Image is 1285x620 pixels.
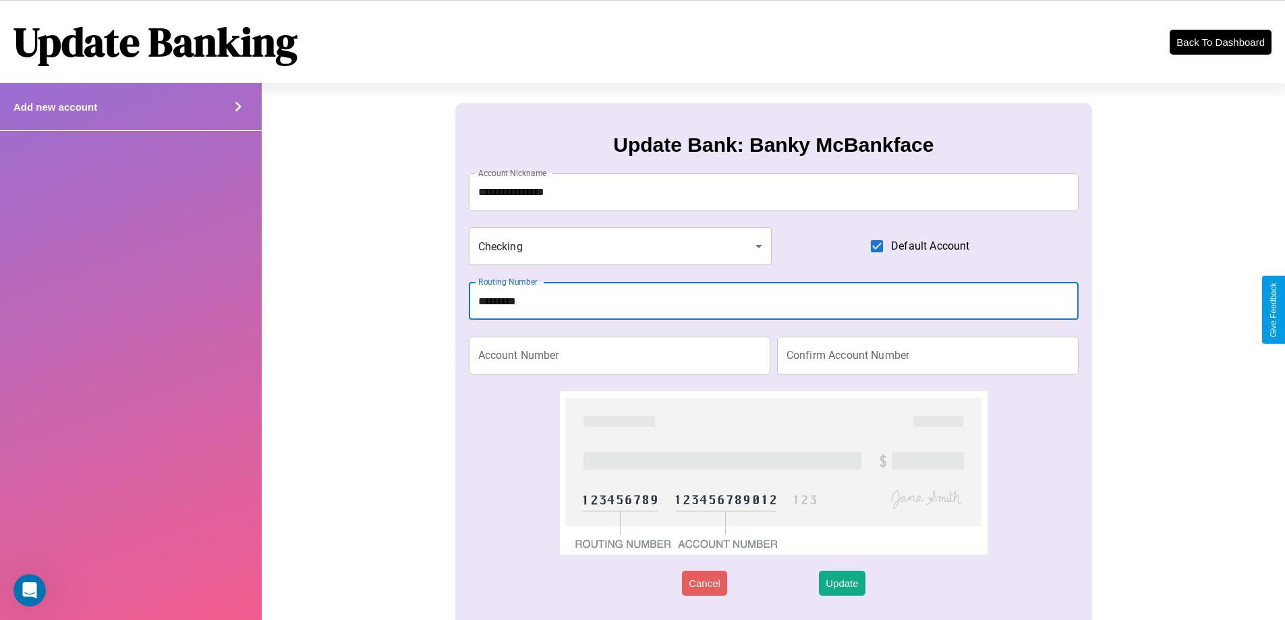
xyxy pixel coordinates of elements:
label: Account Nickname [478,167,547,179]
div: Give Feedback [1269,283,1278,337]
h1: Update Banking [13,14,297,69]
button: Back To Dashboard [1170,30,1272,55]
iframe: Intercom live chat [13,574,46,607]
h4: Add new account [13,101,97,113]
div: Checking [469,227,772,265]
label: Routing Number [478,276,538,287]
h3: Update Bank: Banky McBankface [613,134,934,157]
span: Default Account [891,238,969,254]
button: Update [819,571,865,596]
button: Cancel [682,571,727,596]
img: check [560,391,987,555]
